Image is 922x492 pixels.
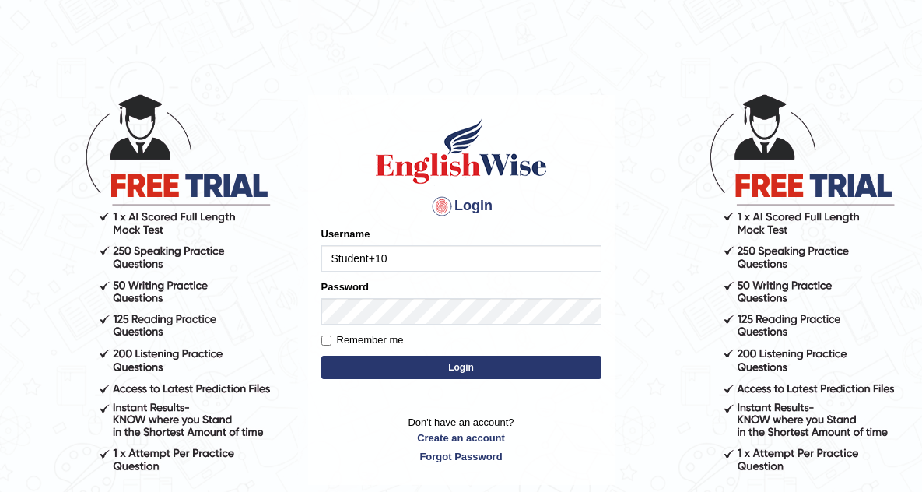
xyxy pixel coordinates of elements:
label: Username [321,227,370,241]
h4: Login [321,194,601,219]
p: Don't have an account? [321,415,601,463]
img: Logo of English Wise sign in for intelligent practice with AI [373,116,550,186]
a: Create an account [321,430,601,445]
label: Remember me [321,332,404,348]
a: Forgot Password [321,449,601,464]
label: Password [321,279,369,294]
input: Remember me [321,336,331,346]
button: Login [321,356,601,379]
